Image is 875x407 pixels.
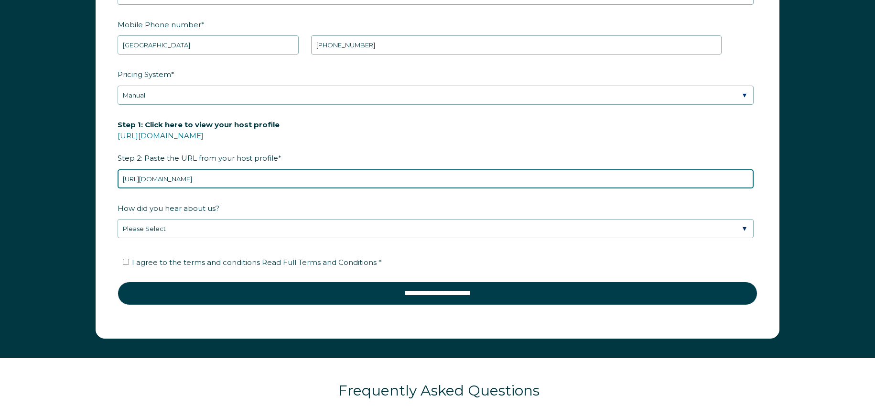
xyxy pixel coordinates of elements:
span: Step 1: Click here to view your host profile [118,117,280,132]
input: I agree to the terms and conditions Read Full Terms and Conditions * [123,259,129,265]
span: How did you hear about us? [118,201,219,216]
input: airbnb.com/users/show/12345 [118,169,754,188]
span: Frequently Asked Questions [338,382,540,399]
span: I agree to the terms and conditions [132,258,382,267]
span: Step 2: Paste the URL from your host profile [118,117,280,165]
span: Pricing System [118,67,171,82]
a: Read Full Terms and Conditions [260,258,378,267]
a: [URL][DOMAIN_NAME] [118,131,204,140]
span: Mobile Phone number [118,17,201,32]
span: Read Full Terms and Conditions [262,258,377,267]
